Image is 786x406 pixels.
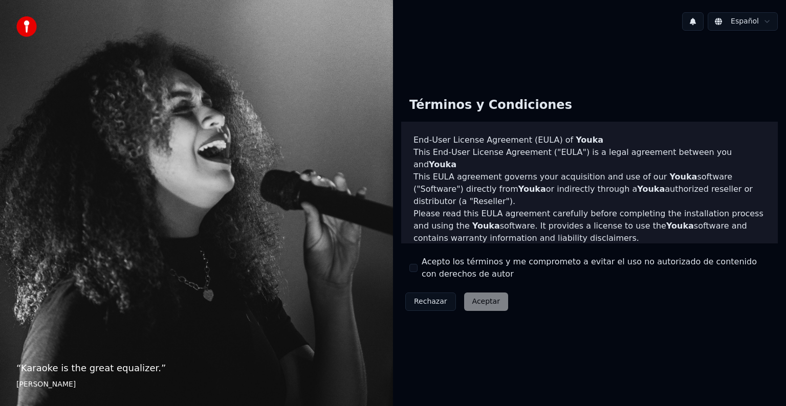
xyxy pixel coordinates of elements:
span: Youka [576,135,603,145]
p: This EULA agreement governs your acquisition and use of our software ("Software") directly from o... [413,171,766,208]
button: Rechazar [405,292,456,311]
p: “ Karaoke is the great equalizer. ” [16,361,377,375]
span: Youka [472,221,500,231]
p: Please read this EULA agreement carefully before completing the installation process and using th... [413,208,766,244]
label: Acepto los términos y me comprometo a evitar el uso no autorizado de contenido con derechos de autor [422,256,770,280]
div: Términos y Condiciones [401,89,580,122]
footer: [PERSON_NAME] [16,379,377,390]
img: youka [16,16,37,37]
span: Youka [666,221,694,231]
span: Youka [429,160,456,169]
span: Youka [518,184,546,194]
p: This End-User License Agreement ("EULA") is a legal agreement between you and [413,146,766,171]
span: Youka [669,172,697,182]
span: Youka [637,184,665,194]
h3: End-User License Agreement (EULA) of [413,134,766,146]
